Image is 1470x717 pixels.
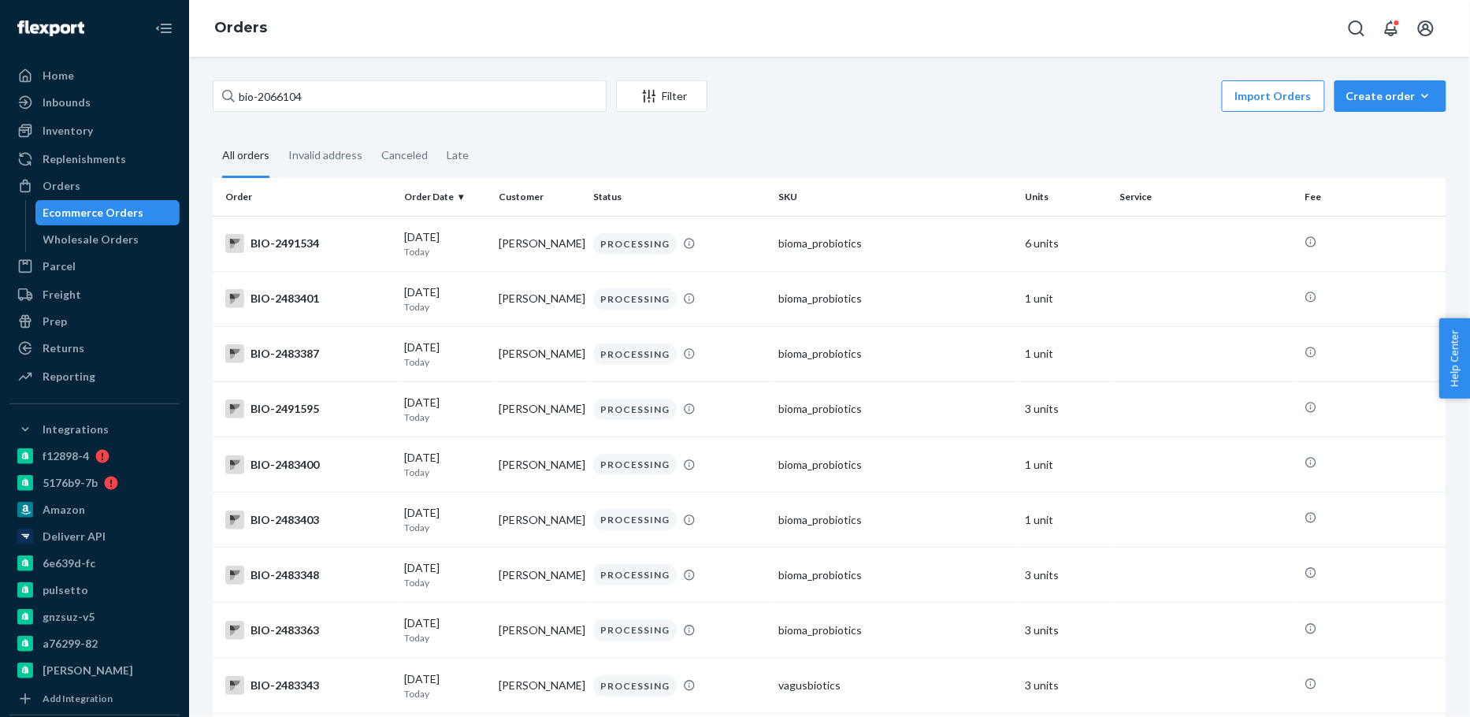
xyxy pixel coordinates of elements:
[1222,80,1325,112] button: Import Orders
[225,234,392,253] div: BIO-2491534
[778,678,1012,693] div: vagusbiotics
[43,123,93,139] div: Inventory
[1019,216,1113,271] td: 6 units
[43,555,95,571] div: 6e639d-fc
[213,80,607,112] input: Search orders
[492,437,587,492] td: [PERSON_NAME]
[499,190,581,203] div: Customer
[9,604,180,630] a: gnzsuz-v5
[43,502,85,518] div: Amazon
[1019,326,1113,381] td: 1 unit
[225,399,392,418] div: BIO-2491595
[43,692,113,705] div: Add Integration
[778,346,1012,362] div: bioma_probiotics
[225,344,392,363] div: BIO-2483387
[398,178,492,216] th: Order Date
[404,340,486,369] div: [DATE]
[9,90,180,115] a: Inbounds
[43,636,98,652] div: a76299-82
[9,63,180,88] a: Home
[593,509,677,530] div: PROCESSING
[225,566,392,585] div: BIO-2483348
[404,355,486,369] p: Today
[778,622,1012,638] div: bioma_probiotics
[593,233,677,254] div: PROCESSING
[778,567,1012,583] div: bioma_probiotics
[43,663,133,678] div: [PERSON_NAME]
[1019,492,1113,548] td: 1 unit
[593,619,677,641] div: PROCESSING
[43,205,144,221] div: Ecommerce Orders
[1375,13,1407,44] button: Open notifications
[447,135,469,176] div: Late
[1346,88,1435,104] div: Create order
[593,454,677,475] div: PROCESSING
[1113,178,1298,216] th: Service
[492,381,587,437] td: [PERSON_NAME]
[9,254,180,279] a: Parcel
[9,658,180,683] a: [PERSON_NAME]
[404,576,486,589] p: Today
[593,399,677,420] div: PROCESSING
[9,336,180,361] a: Returns
[43,258,76,274] div: Parcel
[1019,178,1113,216] th: Units
[9,631,180,656] a: a76299-82
[9,470,180,496] a: 5176b9-7b
[9,282,180,307] a: Freight
[492,658,587,713] td: [PERSON_NAME]
[1410,13,1442,44] button: Open account menu
[9,364,180,389] a: Reporting
[35,200,180,225] a: Ecommerce Orders
[404,300,486,314] p: Today
[404,466,486,479] p: Today
[9,689,180,708] a: Add Integration
[492,216,587,271] td: [PERSON_NAME]
[404,505,486,534] div: [DATE]
[593,344,677,365] div: PROCESSING
[9,551,180,576] a: 6e639d-fc
[492,492,587,548] td: [PERSON_NAME]
[778,291,1012,306] div: bioma_probiotics
[404,245,486,258] p: Today
[9,173,180,199] a: Orders
[43,95,91,110] div: Inbounds
[404,229,486,258] div: [DATE]
[225,289,392,308] div: BIO-2483401
[9,417,180,442] button: Integrations
[43,529,106,544] div: Deliverr API
[1439,318,1470,399] span: Help Center
[43,68,74,84] div: Home
[778,512,1012,528] div: bioma_probiotics
[617,88,707,104] div: Filter
[43,609,95,625] div: gnzsuz-v5
[148,13,180,44] button: Close Navigation
[225,511,392,529] div: BIO-2483403
[43,475,98,491] div: 5176b9-7b
[404,560,486,589] div: [DATE]
[1019,381,1113,437] td: 3 units
[404,450,486,479] div: [DATE]
[1019,271,1113,326] td: 1 unit
[43,369,95,385] div: Reporting
[1019,658,1113,713] td: 3 units
[492,603,587,658] td: [PERSON_NAME]
[778,236,1012,251] div: bioma_probiotics
[43,422,109,437] div: Integrations
[492,326,587,381] td: [PERSON_NAME]
[404,395,486,424] div: [DATE]
[1019,548,1113,603] td: 3 units
[593,564,677,585] div: PROCESSING
[593,675,677,697] div: PROCESSING
[43,340,84,356] div: Returns
[9,497,180,522] a: Amazon
[404,411,486,424] p: Today
[404,615,486,645] div: [DATE]
[1019,437,1113,492] td: 1 unit
[381,135,428,176] div: Canceled
[214,19,267,36] a: Orders
[43,448,89,464] div: f12898-4
[225,621,392,640] div: BIO-2483363
[492,548,587,603] td: [PERSON_NAME]
[1019,603,1113,658] td: 3 units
